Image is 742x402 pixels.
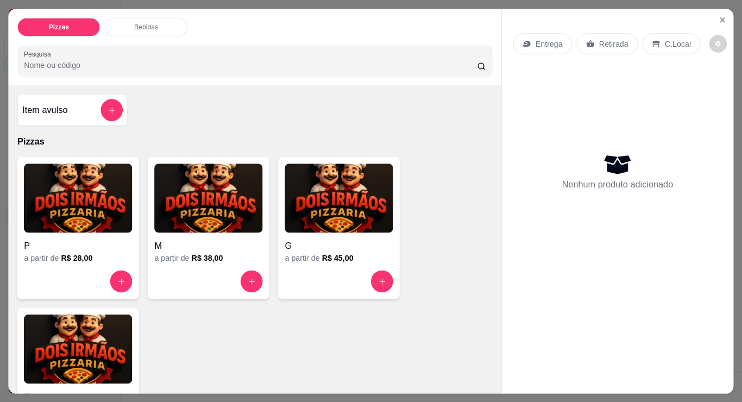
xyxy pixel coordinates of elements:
[17,135,492,148] p: Pizzas
[61,253,93,263] h6: R$ 28,00
[24,49,55,58] label: Pesquisa
[709,35,727,53] button: decrease-product-quantity
[322,253,354,263] h6: R$ 45,00
[154,253,262,263] div: a partir de
[49,23,69,32] p: Pizzas
[154,164,262,233] img: product-image
[371,270,393,292] button: increase-product-quantity
[192,253,223,263] h6: R$ 38,00
[134,23,158,32] p: Bebidas
[24,239,132,252] h4: P
[24,253,132,263] div: a partir de
[285,164,393,233] img: product-image
[285,253,393,263] div: a partir de
[101,99,123,121] button: add-separate-item
[285,239,393,252] h4: G
[562,178,674,191] p: Nenhum produto adicionado
[536,38,563,49] p: Entrega
[665,38,691,49] p: C.Local
[241,270,263,292] button: increase-product-quantity
[24,60,477,71] input: Pesquisa
[24,164,132,233] img: product-image
[599,38,628,49] p: Retirada
[154,239,262,252] h4: M
[110,270,133,292] button: increase-product-quantity
[714,11,732,29] button: Close
[24,315,132,384] img: product-image
[22,103,67,116] h4: Item avulso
